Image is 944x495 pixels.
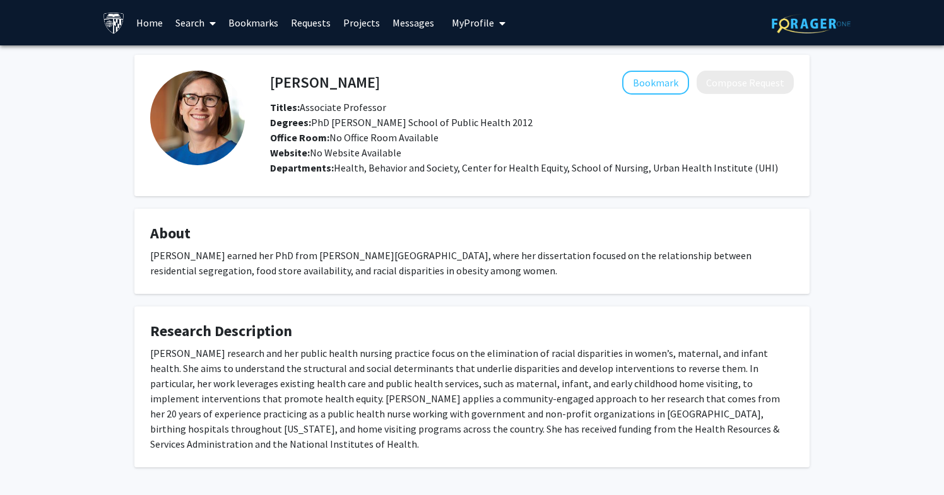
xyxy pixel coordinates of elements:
[337,1,386,45] a: Projects
[270,101,300,114] b: Titles:
[169,1,222,45] a: Search
[130,1,169,45] a: Home
[222,1,285,45] a: Bookmarks
[150,71,245,165] img: Profile Picture
[103,12,125,34] img: Johns Hopkins University Logo
[270,131,439,144] span: No Office Room Available
[150,224,794,243] h4: About
[772,14,851,33] img: ForagerOne Logo
[270,116,311,129] b: Degrees:
[150,248,794,278] div: [PERSON_NAME] earned her PhD from [PERSON_NAME][GEOGRAPHIC_DATA], where her dissertation focused ...
[270,101,386,114] span: Associate Professor
[285,1,337,45] a: Requests
[270,116,533,129] span: PhD [PERSON_NAME] School of Public Health 2012
[270,146,310,159] b: Website:
[334,161,778,174] span: Health, Behavior and Society, Center for Health Equity, School of Nursing, Urban Health Institute...
[622,71,689,95] button: Add Kelly Bower to Bookmarks
[270,131,329,144] b: Office Room:
[697,71,794,94] button: Compose Request to Kelly Bower
[452,16,494,29] span: My Profile
[270,161,334,174] b: Departments:
[150,322,794,341] h4: Research Description
[150,346,794,451] div: [PERSON_NAME] research and her public health nursing practice focus on the elimination of racial ...
[386,1,440,45] a: Messages
[270,71,380,94] h4: [PERSON_NAME]
[270,146,401,159] span: No Website Available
